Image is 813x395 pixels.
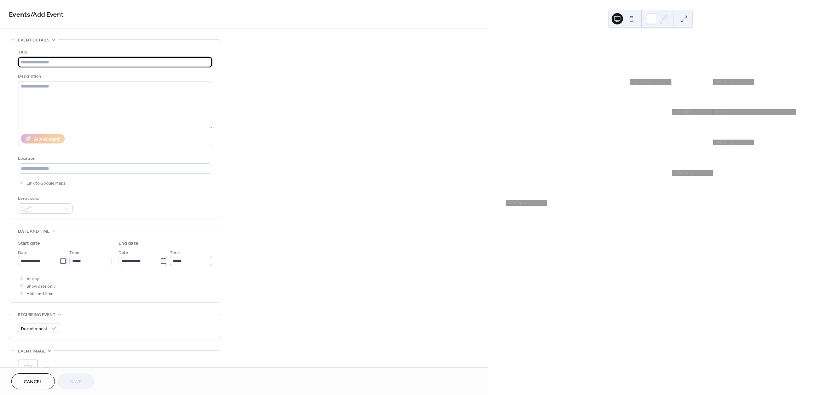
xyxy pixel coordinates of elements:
[630,79,671,85] div: Wedding
[715,162,720,168] div: 27
[756,132,762,137] div: 21
[590,132,596,137] div: 17
[9,8,30,22] a: Events
[18,228,50,235] span: Date and time
[756,192,762,198] div: 5
[632,222,637,228] div: 9
[30,8,64,22] span: / Add Event
[710,55,750,69] div: Sat
[590,102,596,107] div: 10
[674,222,679,228] div: 10
[713,109,796,115] div: Event
[713,140,754,146] div: Wedding
[674,162,679,168] div: 26
[715,192,720,198] div: 4
[21,325,47,333] span: Do not repeat
[27,180,65,187] span: Link to Google Maps
[756,102,762,107] div: 14
[508,222,513,228] div: 6
[18,348,46,355] span: Event image
[18,360,38,379] div: ;
[674,132,679,137] div: 19
[508,102,513,107] div: 8
[511,55,551,69] div: Mon
[549,222,554,228] div: 7
[631,55,671,69] div: Thu
[715,102,720,107] div: 13
[632,72,637,77] div: 4
[119,240,138,247] div: End date
[549,72,554,77] div: 2
[24,378,42,386] span: Cancel
[18,195,71,202] div: Event color
[632,102,637,107] div: 11
[674,72,679,77] div: 5
[756,222,762,228] div: 12
[632,132,637,137] div: 18
[18,49,211,56] div: Title
[590,192,596,198] div: 1
[750,55,790,69] div: Sun
[18,249,28,256] span: Date
[27,290,53,298] span: Hide end time
[18,36,50,44] span: Event details
[508,72,513,77] div: 1
[590,162,596,168] div: 24
[18,311,56,318] span: Recurring event
[756,72,762,77] div: 7
[674,192,679,198] div: 3
[69,249,79,256] span: Time
[18,155,211,162] div: Location
[11,373,55,389] button: Cancel
[671,170,713,176] div: Wedding
[508,162,513,168] div: 22
[671,109,713,115] div: Wedding
[715,222,720,228] div: 11
[713,79,754,85] div: Wedding
[27,283,56,290] span: Show date only
[18,240,40,247] div: Start date
[27,275,39,283] span: All day
[670,55,710,69] div: Fri
[715,132,720,137] div: 20
[715,72,720,77] div: 6
[18,73,211,80] div: Description
[632,162,637,168] div: 25
[549,102,554,107] div: 9
[756,162,762,168] div: 28
[119,249,128,256] span: Date
[170,249,180,256] span: Time
[674,102,679,107] div: 12
[549,132,554,137] div: 16
[590,72,596,77] div: 3
[551,55,591,69] div: Tue
[590,222,596,228] div: 8
[549,162,554,168] div: 23
[508,192,513,198] div: 29
[549,192,554,198] div: 30
[508,132,513,137] div: 15
[632,192,637,198] div: 2
[591,55,631,69] div: Wed
[505,200,547,206] div: Wedding
[562,42,579,51] div: [DATE]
